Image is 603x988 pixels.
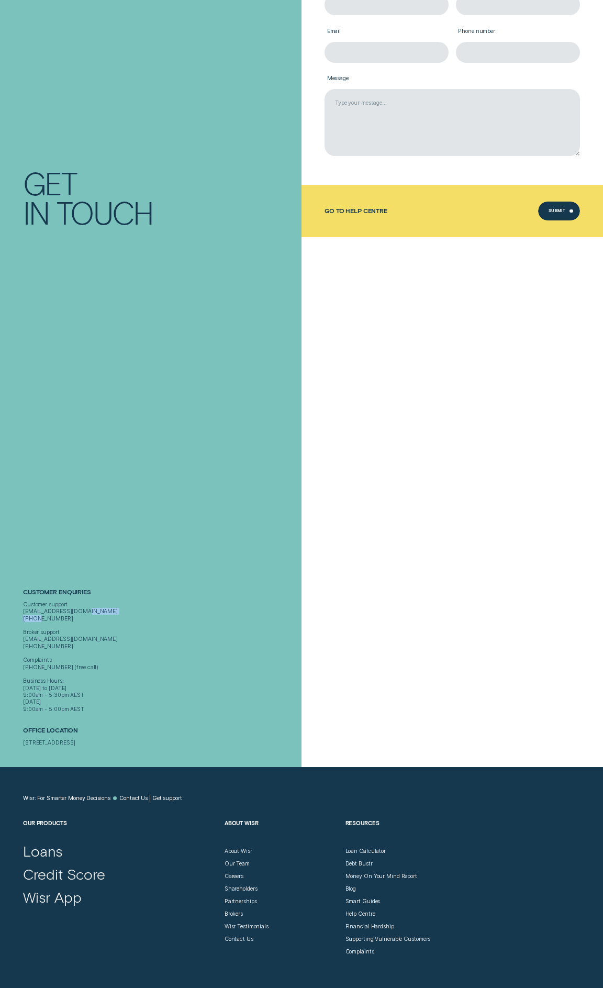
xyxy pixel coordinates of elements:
[23,795,110,802] a: Wisr: For Smarter Money Decisions
[23,589,298,601] h2: Customer Enquiries
[345,948,374,955] a: Complaints
[23,819,217,848] h2: Our Products
[325,70,580,89] label: Message
[225,873,243,880] a: Careers
[325,207,387,215] a: Go to Help Centre
[225,860,250,867] a: Our Team
[345,911,375,917] a: Help Centre
[57,198,153,227] div: Touch
[345,936,431,942] a: Supporting Vulnerable Customers
[225,923,269,930] a: Wisr Testimonials
[225,911,243,917] a: Brokers
[225,848,252,854] a: About Wisr
[345,819,460,848] h2: Resources
[23,169,76,198] div: Get
[23,601,298,713] div: Customer support [EMAIL_ADDRESS][DOMAIN_NAME] [PHONE_NUMBER] Broker support [EMAIL_ADDRESS][DOMAI...
[345,885,356,892] a: Blog
[345,848,386,854] a: Loan Calculator
[345,860,373,867] a: Debt Bustr
[225,898,257,905] a: Partnerships
[119,795,182,802] a: Contact Us | Get support
[538,202,580,220] button: Submit
[345,923,394,930] a: Financial Hardship
[23,169,298,227] h1: Get In Touch
[225,819,339,848] h2: About Wisr
[225,885,258,892] a: Shareholders
[23,888,81,906] a: Wisr App
[23,198,49,227] div: In
[23,842,62,860] a: Loans
[23,727,298,739] h2: Office Location
[23,865,105,883] a: Credit Score
[345,898,381,905] a: Smart Guides
[345,873,417,880] a: Money On Your Mind Report
[325,23,449,42] label: Email
[225,936,253,942] a: Contact Us
[23,739,298,746] div: [STREET_ADDRESS]
[456,23,580,42] label: Phone number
